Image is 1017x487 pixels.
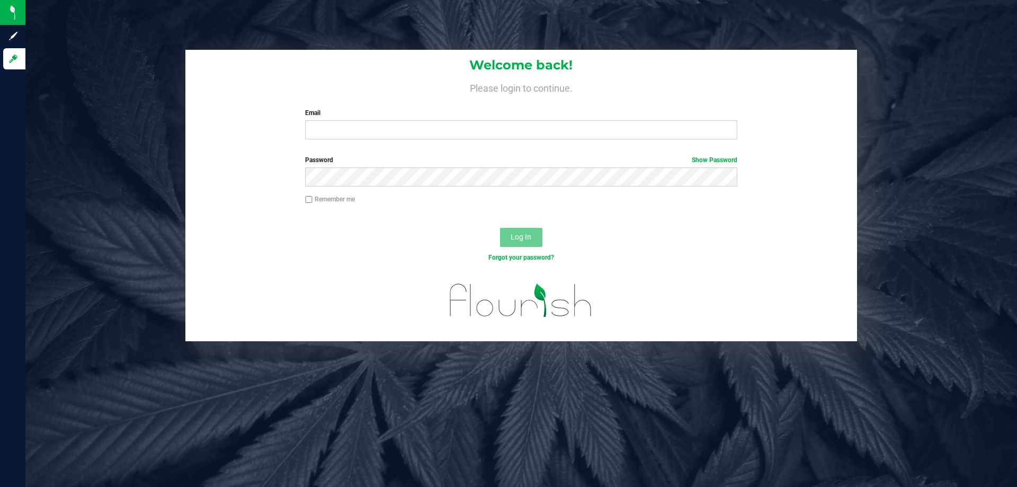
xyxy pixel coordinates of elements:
[511,233,531,241] span: Log In
[185,81,857,93] h4: Please login to continue.
[692,156,737,164] a: Show Password
[305,108,737,118] label: Email
[305,196,313,203] input: Remember me
[500,228,542,247] button: Log In
[305,156,333,164] span: Password
[185,58,857,72] h1: Welcome back!
[8,31,19,41] inline-svg: Sign up
[8,54,19,64] inline-svg: Log in
[305,194,355,204] label: Remember me
[488,254,554,261] a: Forgot your password?
[437,273,605,327] img: flourish_logo.svg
